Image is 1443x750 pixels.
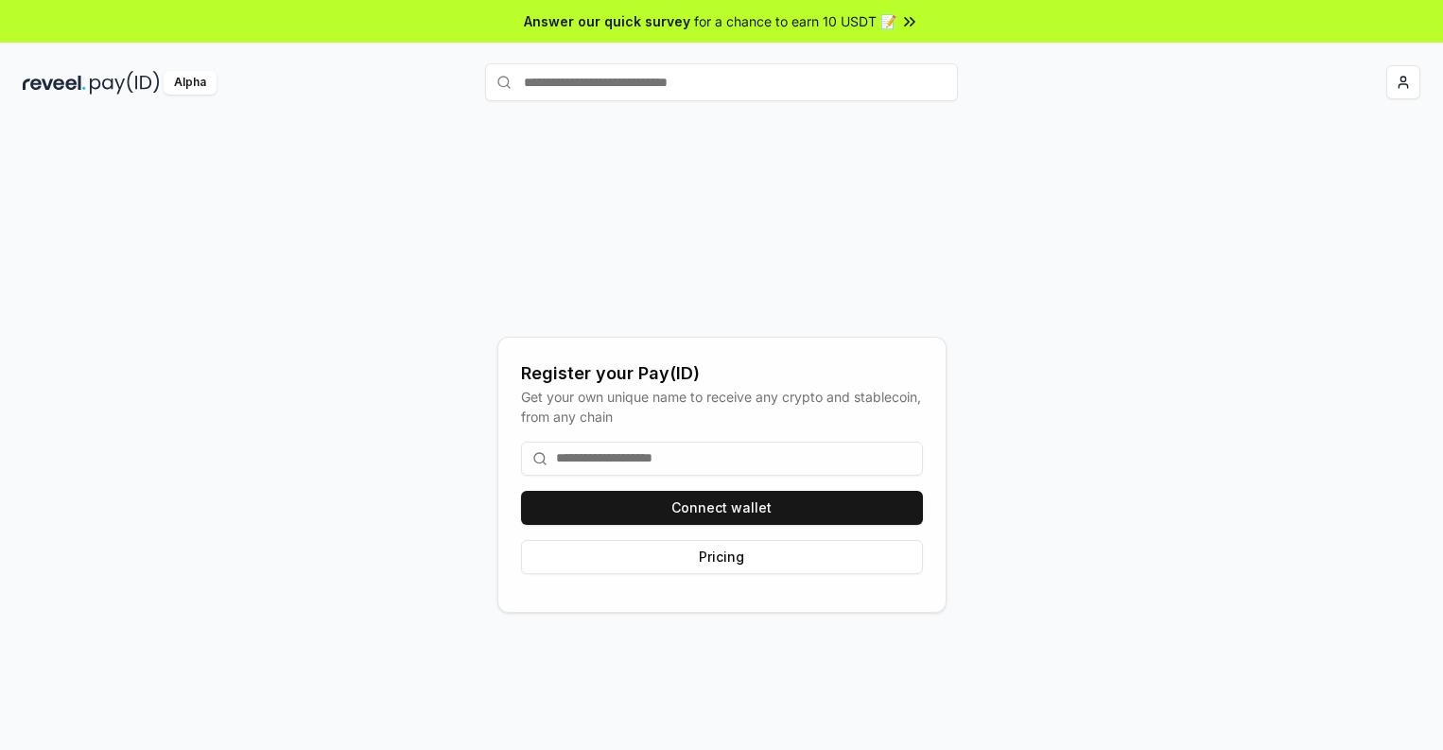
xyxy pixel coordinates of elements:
div: Register your Pay(ID) [521,360,923,387]
span: for a chance to earn 10 USDT 📝 [694,11,896,31]
img: reveel_dark [23,71,86,95]
button: Connect wallet [521,491,923,525]
button: Pricing [521,540,923,574]
div: Get your own unique name to receive any crypto and stablecoin, from any chain [521,387,923,427]
div: Alpha [164,71,217,95]
span: Answer our quick survey [524,11,690,31]
img: pay_id [90,71,160,95]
